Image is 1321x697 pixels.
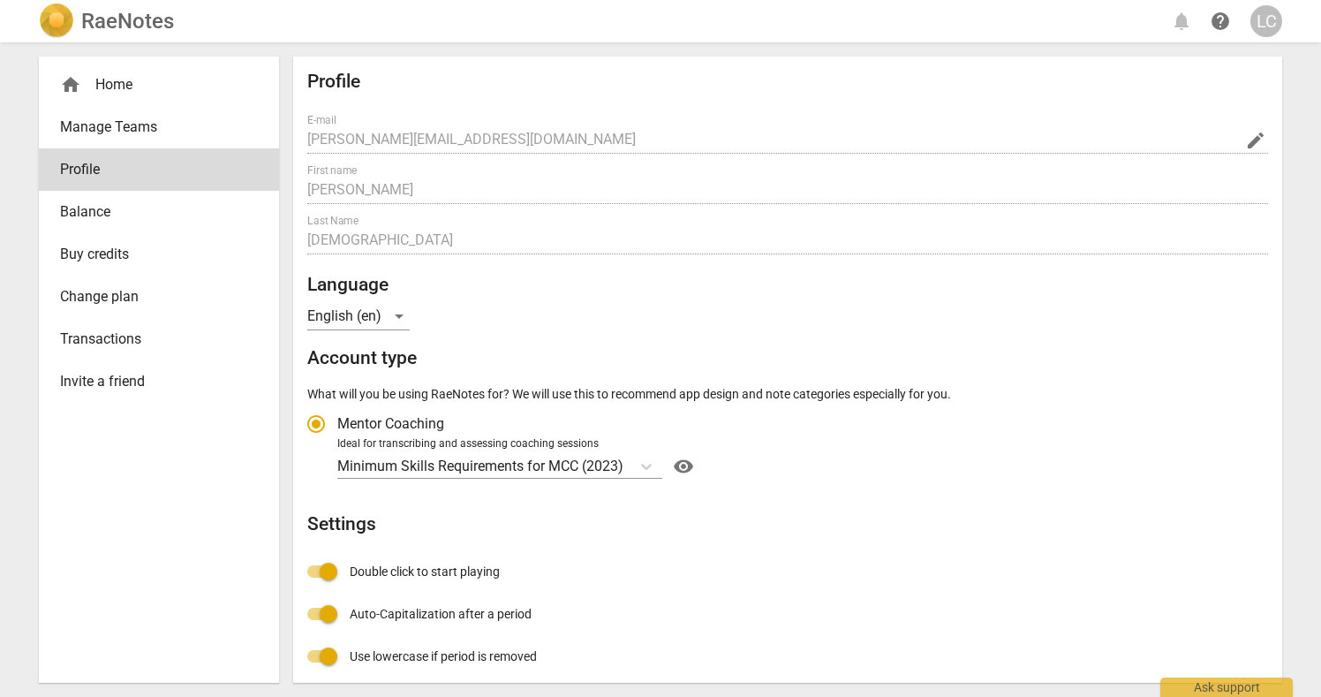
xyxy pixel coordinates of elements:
p: Minimum Skills Requirements for MCC (2023) [337,456,623,476]
a: LogoRaeNotes [39,4,174,39]
div: Home [60,74,244,95]
span: home [60,74,81,95]
span: visibility [669,456,698,477]
span: Invite a friend [60,371,244,392]
span: Balance [60,201,244,223]
a: Help [1204,5,1236,37]
span: help [1210,11,1231,32]
h2: Settings [307,513,1268,535]
img: Logo [39,4,74,39]
a: Manage Teams [39,106,279,148]
label: Last Name [307,216,359,226]
span: Use lowercase if period is removed [350,648,537,666]
label: E-mail [307,115,336,125]
a: Help [662,452,698,481]
div: Ideal for transcribing and assessing coaching sessions [337,436,1263,452]
div: Ask support [1160,678,1293,697]
button: LC [1250,5,1282,37]
div: Home [39,64,279,106]
h2: Language [307,274,1268,296]
a: Balance [39,191,279,233]
span: Mentor Coaching [337,413,444,434]
span: Change plan [60,286,244,307]
span: edit [1245,130,1266,151]
span: Double click to start playing [350,563,500,581]
label: First name [307,165,357,176]
span: Buy credits [60,244,244,265]
a: Change plan [39,276,279,318]
span: Transactions [60,329,244,350]
div: Account type [307,403,1268,481]
span: Profile [60,159,244,180]
a: Profile [39,148,279,191]
p: What will you be using RaeNotes for? We will use this to recommend app design and note categories... [307,385,1268,404]
span: Auto-Capitalization after a period [350,605,532,624]
h2: Account type [307,347,1268,369]
span: Manage Teams [60,117,244,138]
button: Change Email [1243,128,1268,153]
a: Transactions [39,318,279,360]
h2: Profile [307,71,1268,93]
a: Invite a friend [39,360,279,403]
h2: RaeNotes [81,9,174,34]
a: Buy credits [39,233,279,276]
button: Help [669,452,698,481]
input: Ideal for transcribing and assessing coaching sessionsMinimum Skills Requirements for MCC (2023)Help [625,458,629,474]
div: English (en) [307,302,410,330]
